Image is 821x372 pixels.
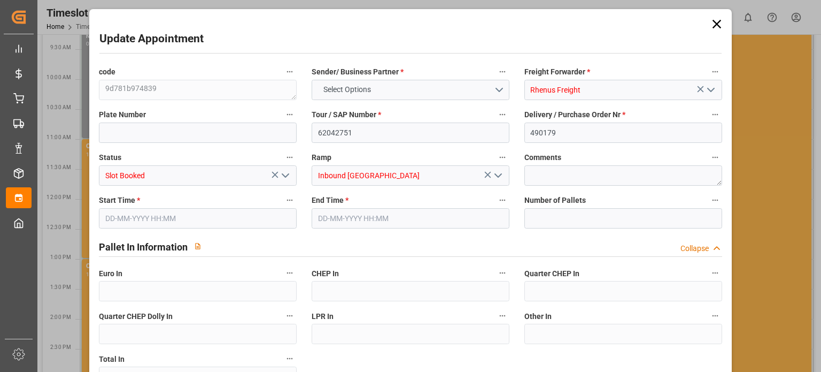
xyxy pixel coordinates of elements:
[99,208,297,229] input: DD-MM-YYYY HH:MM
[283,150,297,164] button: Status
[99,109,146,120] span: Plate Number
[283,108,297,122] button: Plate Number
[188,236,208,256] button: View description
[524,152,561,163] span: Comments
[312,165,509,186] input: Type to search/select
[708,108,722,122] button: Delivery / Purchase Order Nr *
[312,109,381,120] span: Tour / SAP Number
[318,84,376,95] span: Select Options
[495,193,509,207] button: End Time *
[708,65,722,79] button: Freight Forwarder *
[495,150,509,164] button: Ramp
[312,66,404,78] span: Sender/ Business Partner
[312,311,334,322] span: LPR In
[277,168,293,184] button: open menu
[312,152,331,163] span: Ramp
[702,82,718,98] button: open menu
[99,66,115,78] span: code
[524,109,625,120] span: Delivery / Purchase Order Nr
[283,65,297,79] button: code
[99,80,297,100] textarea: 9d781b974839
[495,309,509,323] button: LPR In
[283,266,297,280] button: Euro In
[495,266,509,280] button: CHEP In
[99,195,140,206] span: Start Time
[524,66,590,78] span: Freight Forwarder
[680,243,709,254] div: Collapse
[524,311,552,322] span: Other In
[283,352,297,366] button: Total In
[312,195,348,206] span: End Time
[524,268,579,279] span: Quarter CHEP In
[524,80,722,100] input: Select Freight Forwarder
[283,309,297,323] button: Quarter CHEP Dolly In
[312,80,509,100] button: open menu
[99,311,173,322] span: Quarter CHEP Dolly In
[312,268,339,279] span: CHEP In
[489,168,505,184] button: open menu
[708,309,722,323] button: Other In
[708,266,722,280] button: Quarter CHEP In
[312,208,509,229] input: DD-MM-YYYY HH:MM
[708,193,722,207] button: Number of Pallets
[524,195,586,206] span: Number of Pallets
[495,108,509,122] button: Tour / SAP Number *
[99,268,122,279] span: Euro In
[99,152,121,163] span: Status
[283,193,297,207] button: Start Time *
[99,354,125,365] span: Total In
[99,165,297,186] input: Type to search/select
[708,150,722,164] button: Comments
[99,240,188,254] h2: Pallet In Information
[99,31,204,48] h2: Update Appointment
[495,65,509,79] button: Sender/ Business Partner *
